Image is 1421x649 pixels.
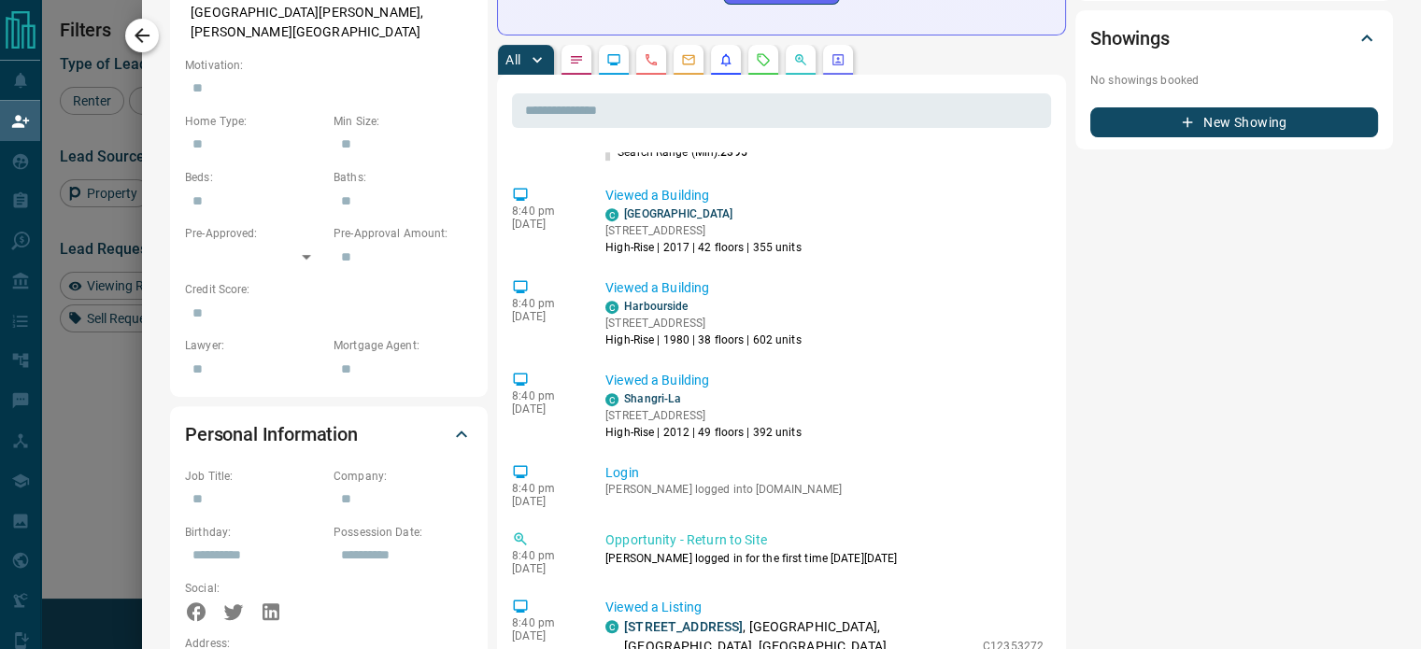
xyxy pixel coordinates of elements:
[185,419,358,449] h2: Personal Information
[334,468,473,485] p: Company:
[605,222,802,239] p: [STREET_ADDRESS]
[624,300,688,313] a: Harbourside
[605,463,1044,483] p: Login
[185,412,473,457] div: Personal Information
[605,278,1044,298] p: Viewed a Building
[512,310,577,323] p: [DATE]
[605,144,747,161] p: Search Range (Min) :
[185,225,324,242] p: Pre-Approved:
[718,52,733,67] svg: Listing Alerts
[605,424,802,441] p: High-Rise | 2012 | 49 floors | 392 units
[624,207,732,220] a: [GEOGRAPHIC_DATA]
[605,483,1044,496] p: [PERSON_NAME] logged into [DOMAIN_NAME]
[185,169,324,186] p: Beds:
[512,297,577,310] p: 8:40 pm
[605,208,618,221] div: condos.ca
[512,616,577,629] p: 8:40 pm
[624,619,743,634] a: [STREET_ADDRESS]
[512,389,577,402] p: 8:40 pm
[512,402,577,416] p: [DATE]
[605,407,802,424] p: [STREET_ADDRESS]
[185,580,324,597] p: Social:
[334,113,473,130] p: Min Size:
[505,53,520,66] p: All
[334,169,473,186] p: Baths:
[512,562,577,575] p: [DATE]
[185,524,324,541] p: Birthday:
[185,468,324,485] p: Job Title:
[512,205,577,218] p: 8:40 pm
[334,225,473,242] p: Pre-Approval Amount:
[1090,72,1378,89] p: No showings booked
[644,52,659,67] svg: Calls
[605,530,1044,550] p: Opportunity - Return to Site
[605,239,802,256] p: High-Rise | 2017 | 42 floors | 355 units
[512,218,577,231] p: [DATE]
[185,337,324,354] p: Lawyer:
[720,146,746,159] span: 2395
[1090,23,1170,53] h2: Showings
[831,52,845,67] svg: Agent Actions
[512,549,577,562] p: 8:40 pm
[605,393,618,406] div: condos.ca
[793,52,808,67] svg: Opportunities
[185,281,473,298] p: Credit Score:
[605,550,1044,567] p: [PERSON_NAME] logged in for the first time [DATE][DATE]
[1090,107,1378,137] button: New Showing
[605,186,1044,205] p: Viewed a Building
[605,315,802,332] p: [STREET_ADDRESS]
[1090,16,1378,61] div: Showings
[681,52,696,67] svg: Emails
[756,52,771,67] svg: Requests
[624,392,681,405] a: Shangri-La
[605,371,1044,390] p: Viewed a Building
[512,495,577,508] p: [DATE]
[605,620,618,633] div: condos.ca
[512,482,577,495] p: 8:40 pm
[185,113,324,130] p: Home Type:
[569,52,584,67] svg: Notes
[605,332,802,348] p: High-Rise | 1980 | 38 floors | 602 units
[605,598,1044,617] p: Viewed a Listing
[334,524,473,541] p: Possession Date:
[185,57,473,74] p: Motivation:
[606,52,621,67] svg: Lead Browsing Activity
[334,337,473,354] p: Mortgage Agent:
[512,629,577,642] p: [DATE]
[605,301,618,314] div: condos.ca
